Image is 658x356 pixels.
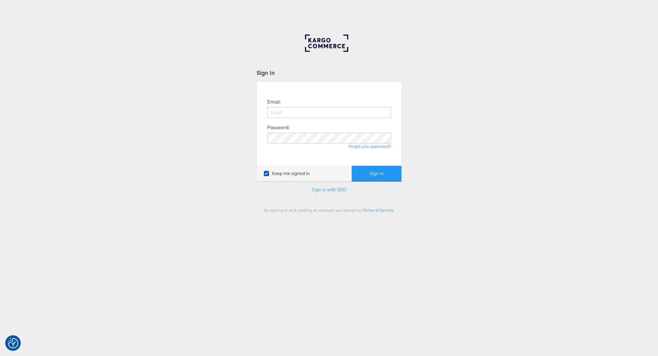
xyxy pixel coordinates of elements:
button: Sign In [352,166,401,181]
a: Sign in with SSO [312,186,346,193]
div: By signing in and creating an account, you accept our . [257,208,402,213]
a: Terms of Service [363,208,393,213]
button: Consent Preferences [8,338,18,348]
img: Revisit consent button [8,338,18,348]
a: Forgot your password? [349,144,391,149]
div: Sign In [257,69,402,77]
label: Keep me signed in [264,170,310,177]
label: Password: [267,124,289,131]
input: Email [267,107,391,118]
label: Email: [267,99,280,105]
